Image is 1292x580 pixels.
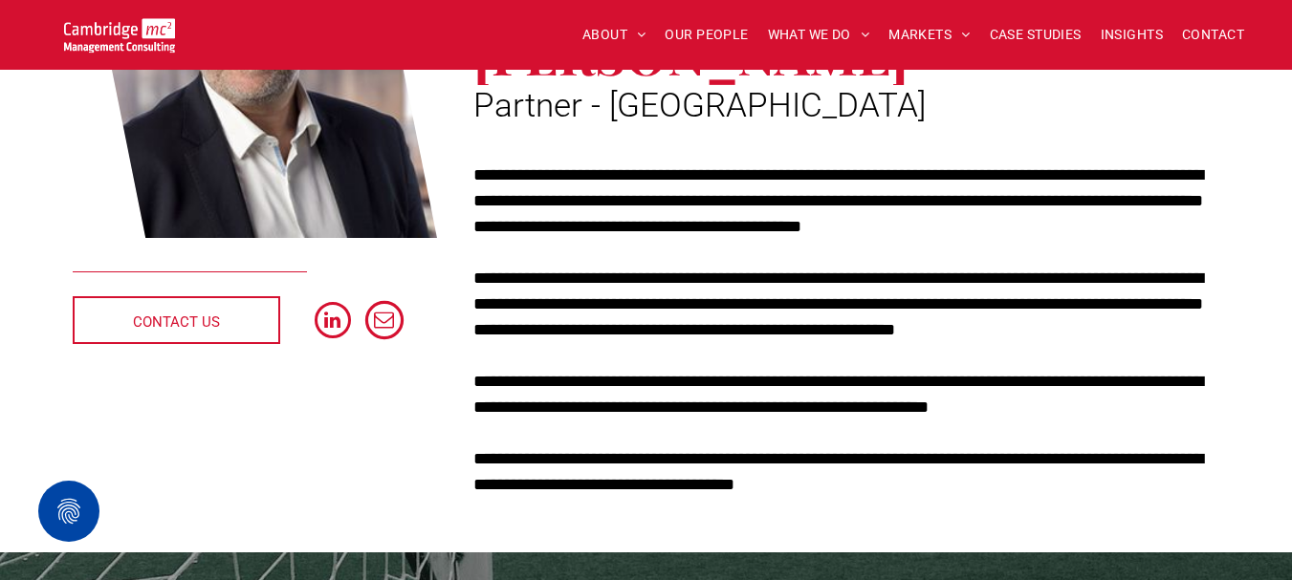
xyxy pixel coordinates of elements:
[1172,20,1254,50] a: CONTACT
[879,20,979,50] a: MARKETS
[64,18,175,53] img: Go to Homepage
[366,302,403,343] a: email
[73,296,280,344] a: CONTACT US
[64,21,175,41] a: Your Business Transformed | Cambridge Management Consulting
[1091,20,1172,50] a: INSIGHTS
[573,20,656,50] a: ABOUT
[980,20,1091,50] a: CASE STUDIES
[758,20,880,50] a: WHAT WE DO
[315,302,351,343] a: linkedin
[473,86,926,125] span: Partner - [GEOGRAPHIC_DATA]
[655,20,757,50] a: OUR PEOPLE
[133,298,220,346] span: CONTACT US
